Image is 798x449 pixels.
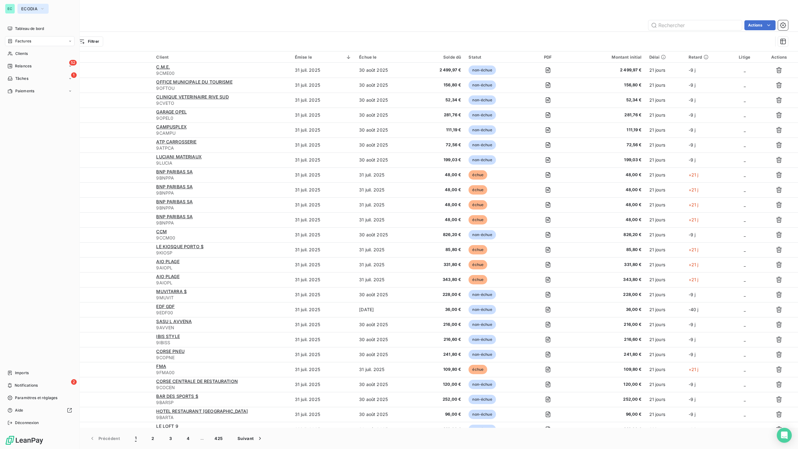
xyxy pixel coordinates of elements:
span: 9AVVEN [156,325,287,331]
button: 2 [144,432,161,445]
span: 216,00 € [418,321,461,328]
div: Litige [733,55,756,60]
span: 48,00 € [418,187,461,193]
span: 9BNPPA [156,205,287,211]
span: BNP PARIBAS SA [156,214,193,219]
span: SASU L AVVENA [156,319,192,324]
td: 31 juil. 2025 [355,167,414,182]
div: Échue le [359,55,410,60]
span: ATP CARROSSERIE [156,139,196,144]
span: GARAGE OPEL [156,109,187,114]
span: -9 j [689,412,696,417]
span: MUVITARRA $ [156,289,187,294]
span: 111,19 € [576,127,642,133]
span: +21 j [689,217,699,222]
td: 21 jours [646,212,685,227]
td: 31 juil. 2025 [291,78,355,93]
span: non-échue [469,140,496,150]
td: 21 jours [646,138,685,152]
td: 21 jours [646,362,685,377]
span: 343,80 € [576,277,642,283]
img: Logo LeanPay [5,435,44,445]
td: 21 jours [646,272,685,287]
span: 48,00 € [576,187,642,193]
span: 343,80 € [418,277,461,283]
span: échue [469,260,487,269]
td: 31 juil. 2025 [355,242,414,257]
span: 9COCEN [156,384,287,391]
span: -40 j [689,307,699,312]
span: 109,80 € [576,366,642,373]
span: Factures [15,38,31,44]
span: 241,80 € [576,351,642,358]
td: 30 août 2025 [355,152,414,167]
span: 826,20 € [576,232,642,238]
td: 31 juil. 2025 [291,182,355,197]
td: 21 jours [646,302,685,317]
span: 36,00 € [418,307,461,313]
td: 31 juil. 2025 [291,287,355,302]
span: AIO PLAGE [156,274,179,279]
td: 31 juil. 2025 [355,182,414,197]
span: non-échue [469,125,496,135]
a: Paiements [5,86,75,96]
span: CORSE CENTRALE DE RESTAURATION [156,379,238,384]
span: 9CCM00 [156,235,287,241]
span: non-échue [469,80,496,90]
span: 9CME00 [156,70,287,76]
div: EC [5,4,15,14]
span: non-échue [469,395,496,404]
td: 21 jours [646,392,685,407]
div: Solde dû [418,55,461,60]
a: Paramètres et réglages [5,393,75,403]
td: 21 jours [646,93,685,108]
td: 30 août 2025 [355,123,414,138]
span: 228,00 € [418,292,461,298]
span: 111,19 € [418,127,461,133]
td: 31 juil. 2025 [355,212,414,227]
span: AIO PLAGE [156,259,179,264]
span: 9OFTOU [156,85,287,91]
span: non-échue [469,350,496,359]
span: LE KIOSQUE PORTO $ [156,244,204,249]
span: -9 j [689,427,696,432]
span: non-échue [469,110,496,120]
div: Client [156,55,287,60]
span: 2 [71,379,77,385]
div: Statut [469,55,519,60]
span: -9 j [689,157,696,162]
a: Factures [5,36,75,46]
td: 21 jours [646,197,685,212]
td: 21 jours [646,332,685,347]
span: 9ATPCA [156,145,287,151]
button: Précédent [82,432,127,445]
span: 9BARTA [156,414,287,421]
span: Tableau de bord [15,26,44,31]
button: 425 [207,432,230,445]
span: 2 499,97 € [576,67,642,73]
span: échue [469,365,487,374]
td: 31 juil. 2025 [291,152,355,167]
span: -9 j [689,292,696,297]
span: 109,80 € [418,366,461,373]
span: +21 j [689,367,699,372]
td: 31 juil. 2025 [355,197,414,212]
span: _ [744,82,746,88]
span: 48,00 € [418,217,461,223]
td: 21 jours [646,108,685,123]
td: 21 jours [646,227,685,242]
span: 1 [135,435,137,442]
span: _ [744,367,746,372]
span: HOTEL RESTAURANT [GEOGRAPHIC_DATA] [156,408,248,414]
span: IBIS STYLE [156,334,180,339]
td: 31 juil. 2025 [291,123,355,138]
td: 31 juil. 2025 [291,197,355,212]
a: 1Tâches [5,74,75,84]
td: 21 jours [646,123,685,138]
button: Suivant [230,432,271,445]
span: 216,00 € [576,321,642,328]
td: 31 juil. 2025 [291,212,355,227]
span: 52 [69,60,77,65]
td: 30 août 2025 [355,317,414,332]
span: non-échue [469,230,496,239]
